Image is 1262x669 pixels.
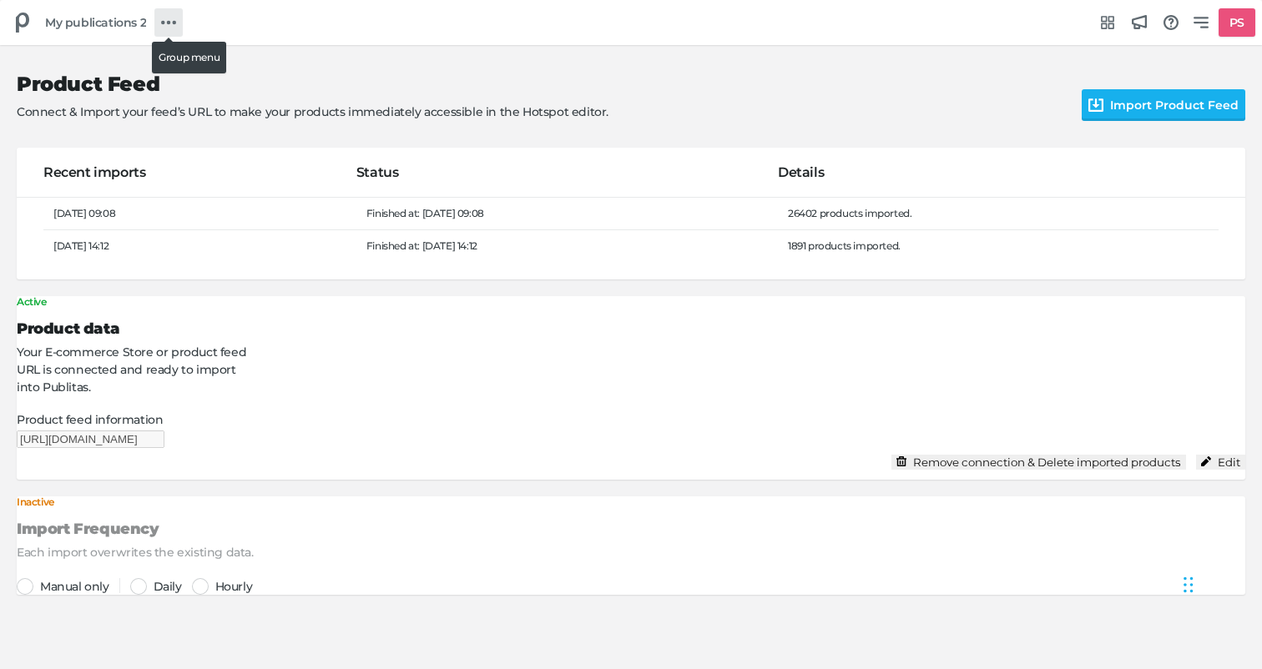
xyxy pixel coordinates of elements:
[1223,9,1251,37] h5: PS
[45,13,146,32] span: My publications 2
[17,73,1055,97] h2: Product Feed
[154,580,182,594] span: Daily
[356,198,778,230] td: Finished at: [DATE] 09:08
[1179,543,1262,623] iframe: Chat Widget
[17,296,254,308] h6: Active
[38,7,153,38] a: My publications 2
[17,103,1055,121] p: Connect & Import your feed’s URL to make your products immediately accessible in the Hotspot editor.
[1196,455,1245,470] button: Edit
[1093,8,1122,37] a: Integrations Hub
[40,580,109,594] span: Manual only
[17,544,254,561] p: Each import overwrites the existing data.
[891,455,1186,470] button: Remove connection & Delete imported products
[778,148,1219,198] th: Details
[778,198,1219,230] td: 26402 products imported.
[43,230,356,262] td: [DATE] 14:12
[17,496,254,508] h6: Inactive
[778,230,1219,262] td: 1891 products imported.
[17,518,254,541] h3: Import Frequency
[17,318,254,340] h3: Product data
[1184,560,1194,610] div: Drag
[215,580,253,594] span: Hourly
[1082,89,1245,121] button: Import Product Feed
[17,344,254,396] p: Your E-commerce Store or product feed URL is connected and ready to import into Publitas.
[17,413,1245,427] label: Product feed information
[356,148,778,198] th: Status
[43,148,356,198] th: Recent imports
[43,198,356,230] td: [DATE] 09:08
[356,230,778,262] td: Finished at: [DATE] 14:12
